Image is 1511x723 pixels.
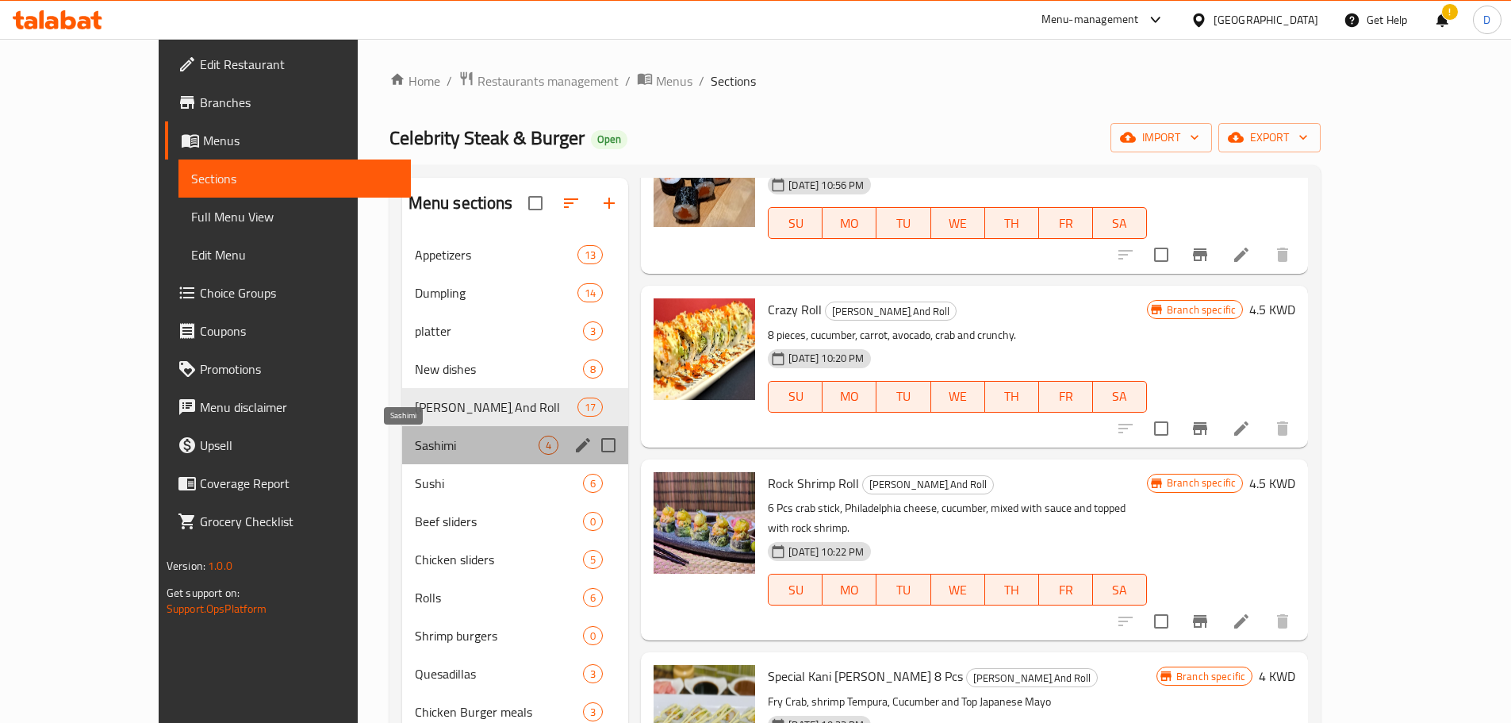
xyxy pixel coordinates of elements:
[656,71,692,90] span: Menus
[584,362,602,377] span: 8
[402,350,629,388] div: New dishes8
[625,71,631,90] li: /
[654,472,755,574] img: Rock Shrimp Roll
[782,351,870,366] span: [DATE] 10:20 PM
[1181,602,1219,640] button: Branch-specific-item
[775,579,816,602] span: SU
[967,669,1097,687] span: [PERSON_NAME] ِAnd Roll
[191,207,398,226] span: Full Menu View
[829,212,870,235] span: MO
[938,212,979,235] span: WE
[200,436,398,455] span: Upsell
[519,187,552,220] span: Select all sections
[1110,123,1212,152] button: import
[203,131,398,150] span: Menus
[402,464,629,502] div: Sushi6
[768,498,1147,538] p: 6 Pcs crab stick, Philadelphia cheese, cucumber, mixed with sauce and topped with rock shrimp.
[415,588,583,607] span: Rolls
[1093,207,1147,239] button: SA
[165,121,411,160] a: Menus
[583,588,603,607] div: items
[768,298,822,321] span: Crazy Roll
[637,71,692,91] a: Menus
[200,55,398,74] span: Edit Restaurant
[1039,207,1093,239] button: FR
[402,502,629,540] div: Beef sliders0
[931,381,985,413] button: WE
[408,191,513,215] h2: Menu sections
[583,550,603,569] div: items
[415,360,583,379] span: New dishes
[1099,385,1141,408] span: SA
[165,274,411,312] a: Choice Groups
[1231,128,1308,148] span: export
[862,475,994,494] div: Maki ِAnd Roll
[1170,669,1252,684] span: Branch specific
[165,83,411,121] a: Branches
[768,471,859,495] span: Rock Shrimp Roll
[985,207,1039,239] button: TH
[1093,381,1147,413] button: SA
[578,248,602,263] span: 13
[1145,238,1178,271] span: Select to update
[711,71,756,90] span: Sections
[167,598,267,619] a: Support.OpsPlatform
[1123,128,1199,148] span: import
[191,245,398,264] span: Edit Menu
[931,574,985,606] button: WE
[584,476,602,491] span: 6
[578,400,602,415] span: 17
[1045,385,1087,408] span: FR
[415,664,583,683] div: Quesadillas
[583,321,603,340] div: items
[1232,245,1251,264] a: Edit menu item
[1232,419,1251,438] a: Edit menu item
[415,321,583,340] span: platter
[402,540,629,579] div: Chicken sliders5
[200,93,398,112] span: Branches
[654,298,755,400] img: Crazy Roll
[1039,574,1093,606] button: FR
[863,475,993,494] span: [PERSON_NAME] ِAnd Roll
[699,71,704,90] li: /
[991,212,1033,235] span: TH
[200,398,398,417] span: Menu disclaimer
[577,245,603,264] div: items
[165,45,411,83] a: Edit Restaurant
[191,169,398,188] span: Sections
[768,325,1147,345] p: 8 pieces, cucumber, carrot, avocado, crab and crunchy.
[583,474,603,493] div: items
[165,426,411,464] a: Upsell
[584,590,602,606] span: 6
[208,556,232,576] span: 1.0.0
[584,667,602,682] span: 3
[1264,602,1302,640] button: delete
[876,381,930,413] button: TU
[883,212,924,235] span: TU
[583,626,603,645] div: items
[1264,236,1302,274] button: delete
[1483,11,1490,29] span: D
[1160,302,1242,317] span: Branch specific
[402,617,629,655] div: Shrimp burgers0
[583,702,603,721] div: items
[768,574,823,606] button: SU
[823,574,876,606] button: MO
[200,321,398,340] span: Coupons
[829,385,870,408] span: MO
[782,544,870,560] span: [DATE] 10:22 PM
[402,579,629,617] div: Rolls6
[966,668,1098,687] div: Maki ِAnd Roll
[415,512,583,531] span: Beef sliders
[200,360,398,379] span: Promotions
[1160,475,1242,490] span: Branch specific
[883,579,924,602] span: TU
[415,245,577,264] span: Appetizers
[1181,236,1219,274] button: Branch-specific-item
[583,664,603,683] div: items
[402,236,629,274] div: Appetizers13
[200,283,398,302] span: Choice Groups
[571,433,595,457] button: edit
[1093,574,1147,606] button: SA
